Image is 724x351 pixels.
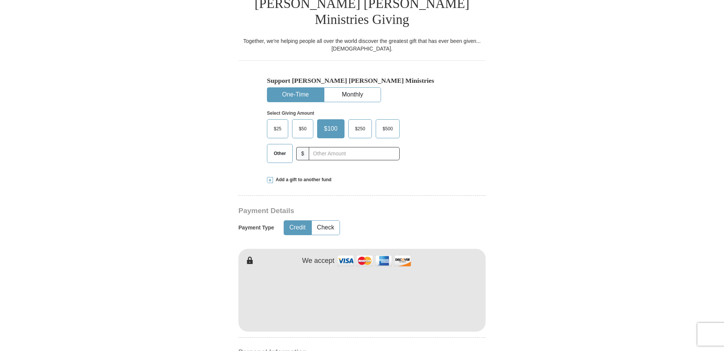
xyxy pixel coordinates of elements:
[270,148,290,159] span: Other
[351,123,369,134] span: $250
[284,221,311,235] button: Credit
[238,207,432,215] h3: Payment Details
[336,253,412,269] img: credit cards accepted
[324,88,381,102] button: Monthly
[273,177,332,183] span: Add a gift to another fund
[312,221,340,235] button: Check
[379,123,397,134] span: $500
[267,111,314,116] strong: Select Giving Amount
[302,257,335,265] h4: We accept
[296,147,309,160] span: $
[238,225,274,231] h5: Payment Type
[295,123,310,134] span: $50
[267,88,324,102] button: One-Time
[270,123,285,134] span: $25
[320,123,341,134] span: $100
[267,77,457,85] h5: Support [PERSON_NAME] [PERSON_NAME] Ministries
[238,37,486,52] div: Together, we're helping people all over the world discover the greatest gift that has ever been g...
[309,147,400,160] input: Other Amount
